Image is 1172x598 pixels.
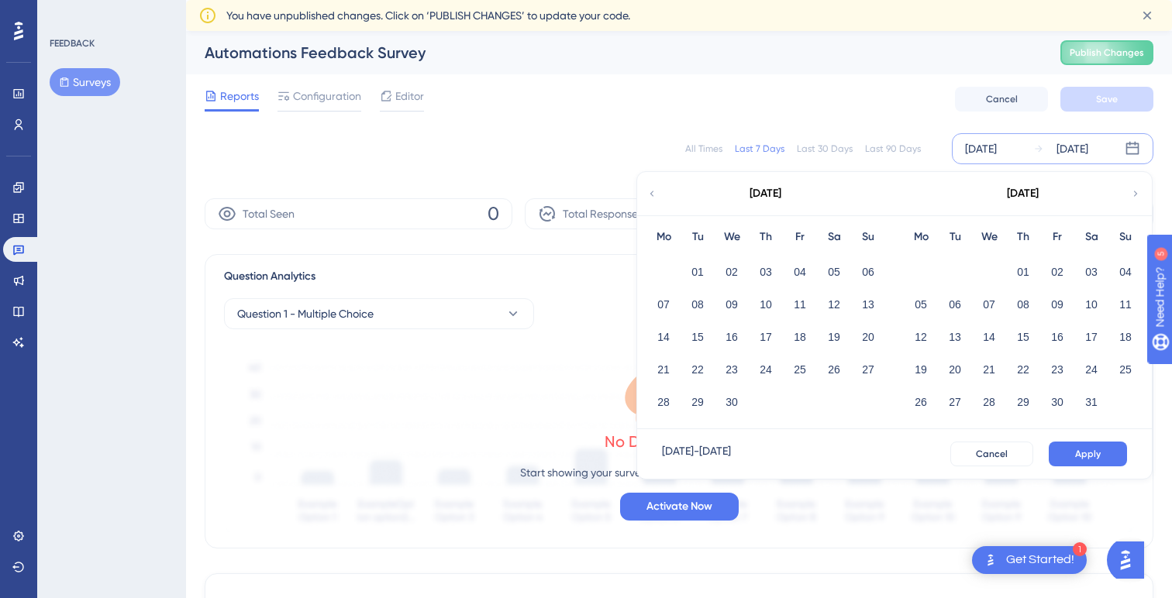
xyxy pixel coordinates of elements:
button: 06 [942,291,968,318]
div: Last 7 Days [735,143,784,155]
button: 02 [719,259,745,285]
span: Apply [1075,448,1101,460]
button: 30 [1044,389,1070,415]
span: Save [1096,93,1118,105]
span: Activate Now [646,497,712,516]
span: You have unpublished changes. Click on ‘PUBLISH CHANGES’ to update your code. [226,6,630,25]
button: 11 [1112,291,1139,318]
button: 06 [855,259,881,285]
div: FEEDBACK [50,37,95,50]
button: 17 [1078,324,1105,350]
button: 19 [821,324,847,350]
button: 12 [821,291,847,318]
button: 05 [908,291,934,318]
div: 1 [1073,542,1087,556]
button: 03 [753,259,779,285]
div: Fr [1040,228,1074,246]
div: Su [1108,228,1143,246]
div: 5 [108,8,112,20]
button: 27 [942,389,968,415]
div: Mo [646,228,681,246]
button: 24 [753,356,779,383]
button: 05 [821,259,847,285]
button: Apply [1049,442,1127,466]
div: All Times [685,143,722,155]
img: launcher-image-alternative-text [981,551,1000,569]
button: 01 [684,259,711,285]
button: 20 [855,324,881,350]
button: 08 [1010,291,1036,318]
span: Publish Changes [1070,46,1144,59]
button: 25 [787,356,813,383]
button: 13 [942,324,968,350]
button: 23 [719,356,745,383]
span: Question 1 - Multiple Choice [237,304,374,323]
button: 01 [1010,259,1036,285]
span: 0 [488,201,499,226]
button: 26 [908,389,934,415]
span: Total Responses [563,204,643,223]
button: Cancel [950,442,1033,466]
div: [DATE] - [DATE] [662,442,731,466]
button: Cancel [955,87,1048,112]
button: 03 [1078,259,1105,285]
button: 10 [1078,291,1105,318]
div: Sa [817,228,851,246]
div: Open Get Started! checklist, remaining modules: 1 [972,546,1087,574]
div: Tu [681,228,715,246]
button: Save [1060,87,1153,112]
div: Automations Feedback Survey [205,42,1022,64]
button: 14 [650,324,677,350]
button: 27 [855,356,881,383]
button: 24 [1078,356,1105,383]
button: 09 [1044,291,1070,318]
span: Configuration [293,87,361,105]
button: 16 [1044,324,1070,350]
button: 29 [1010,389,1036,415]
button: 29 [684,389,711,415]
div: No Data to Show Yet [605,431,753,452]
button: 21 [976,356,1002,383]
div: [DATE] [1057,139,1088,158]
div: [DATE] [1007,184,1039,203]
div: We [972,228,1006,246]
button: 30 [719,389,745,415]
div: Get Started! [1006,552,1074,569]
button: 12 [908,324,934,350]
button: 28 [976,389,1002,415]
button: 08 [684,291,711,318]
span: Cancel [976,448,1008,460]
button: Publish Changes [1060,40,1153,65]
button: 15 [1010,324,1036,350]
button: 07 [650,291,677,318]
span: Cancel [986,93,1018,105]
button: 25 [1112,356,1139,383]
span: Total Seen [243,204,295,223]
div: Tu [938,228,972,246]
button: 18 [1112,324,1139,350]
button: 21 [650,356,677,383]
button: 22 [1010,356,1036,383]
p: Start showing your survey to your users to unlock its full potential. [520,463,838,482]
div: Last 30 Days [797,143,853,155]
button: 13 [855,291,881,318]
button: 20 [942,356,968,383]
button: 04 [787,259,813,285]
button: 10 [753,291,779,318]
button: Activate Now [620,493,739,521]
button: 18 [787,324,813,350]
button: 23 [1044,356,1070,383]
button: 07 [976,291,1002,318]
span: Editor [395,87,424,105]
div: Su [851,228,885,246]
button: 09 [719,291,745,318]
button: 02 [1044,259,1070,285]
div: [DATE] [750,184,781,203]
button: 16 [719,324,745,350]
button: 28 [650,389,677,415]
button: 26 [821,356,847,383]
button: Question 1 - Multiple Choice [224,298,534,329]
span: Reports [220,87,259,105]
div: [DATE] [965,139,997,158]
